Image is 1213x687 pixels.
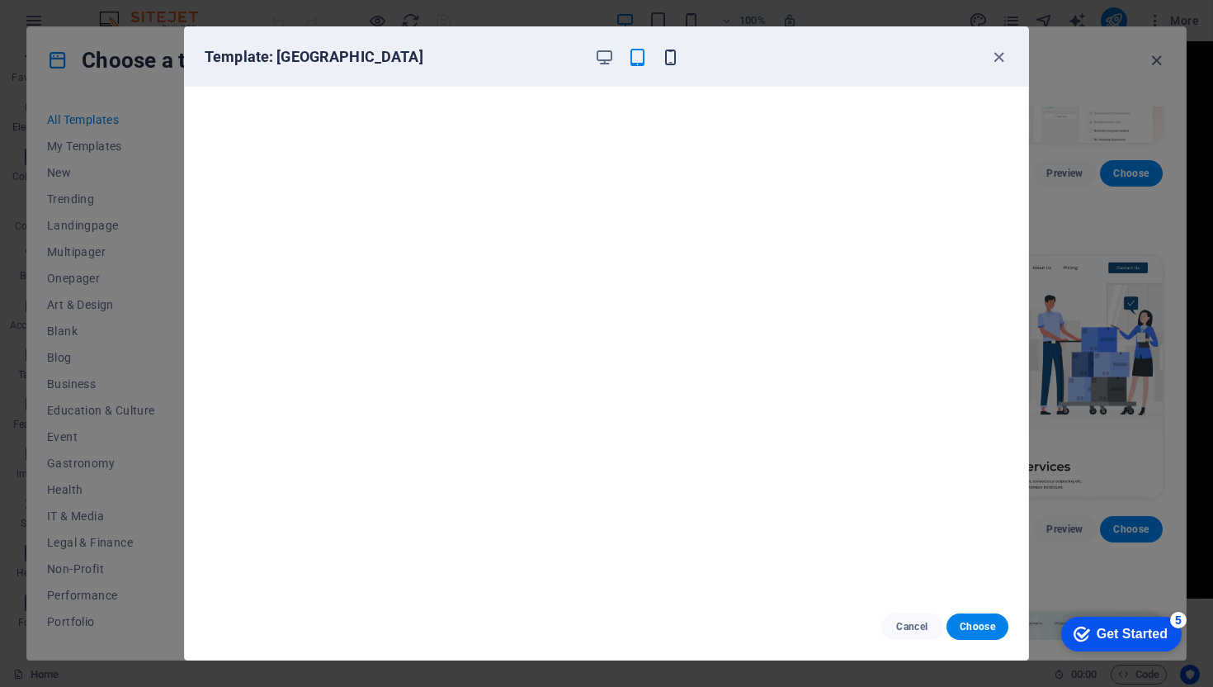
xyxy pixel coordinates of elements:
[946,614,1008,640] button: Choose
[894,620,930,633] span: Cancel
[205,47,581,67] h6: Template: [GEOGRAPHIC_DATA]
[960,620,995,633] span: Choose
[881,614,943,640] button: Cancel
[49,18,120,33] div: Get Started
[13,8,134,43] div: Get Started 5 items remaining, 0% complete
[122,3,139,20] div: 5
